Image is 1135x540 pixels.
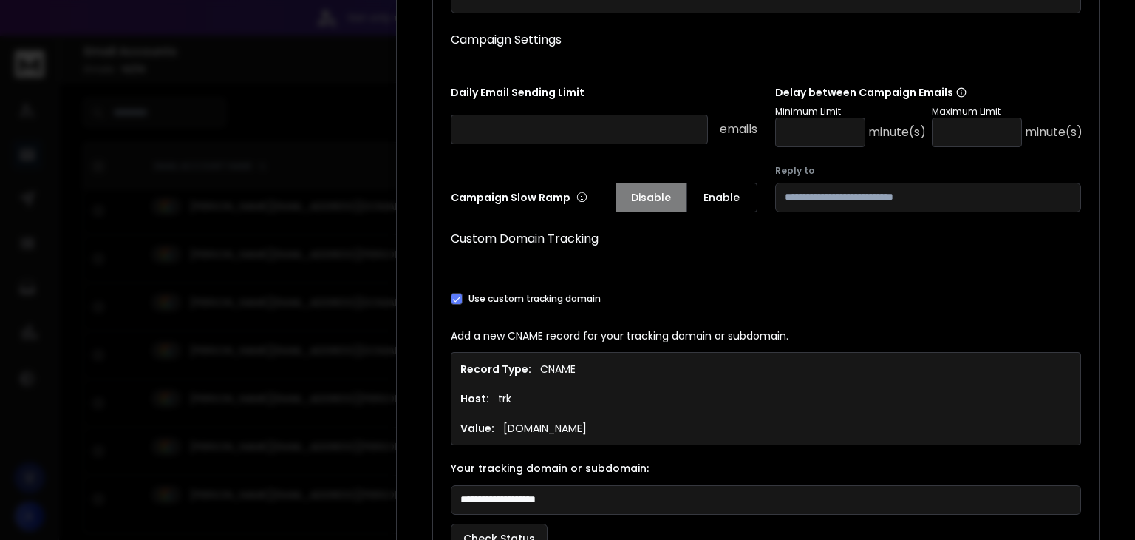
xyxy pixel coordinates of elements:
[932,106,1083,118] p: Maximum Limit
[616,183,686,212] button: Disable
[775,165,1082,177] label: Reply to
[503,421,587,436] p: [DOMAIN_NAME]
[775,106,926,118] p: Minimum Limit
[451,463,1081,473] label: Your tracking domain or subdomain:
[775,85,1083,100] p: Delay between Campaign Emails
[868,124,926,141] p: minute(s)
[451,31,1081,49] h1: Campaign Settings
[451,190,587,205] p: Campaign Slow Ramp
[720,121,757,138] p: emails
[460,421,494,436] h1: Value:
[468,293,601,305] label: Use custom tracking domain
[686,183,757,212] button: Enable
[451,230,1081,248] h1: Custom Domain Tracking
[540,362,576,377] p: CNAME
[460,391,489,406] h1: Host:
[1025,124,1083,141] p: minute(s)
[451,85,757,106] p: Daily Email Sending Limit
[460,362,531,377] h1: Record Type:
[451,328,1081,343] p: Add a new CNAME record for your tracking domain or subdomain.
[498,391,511,406] p: trk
